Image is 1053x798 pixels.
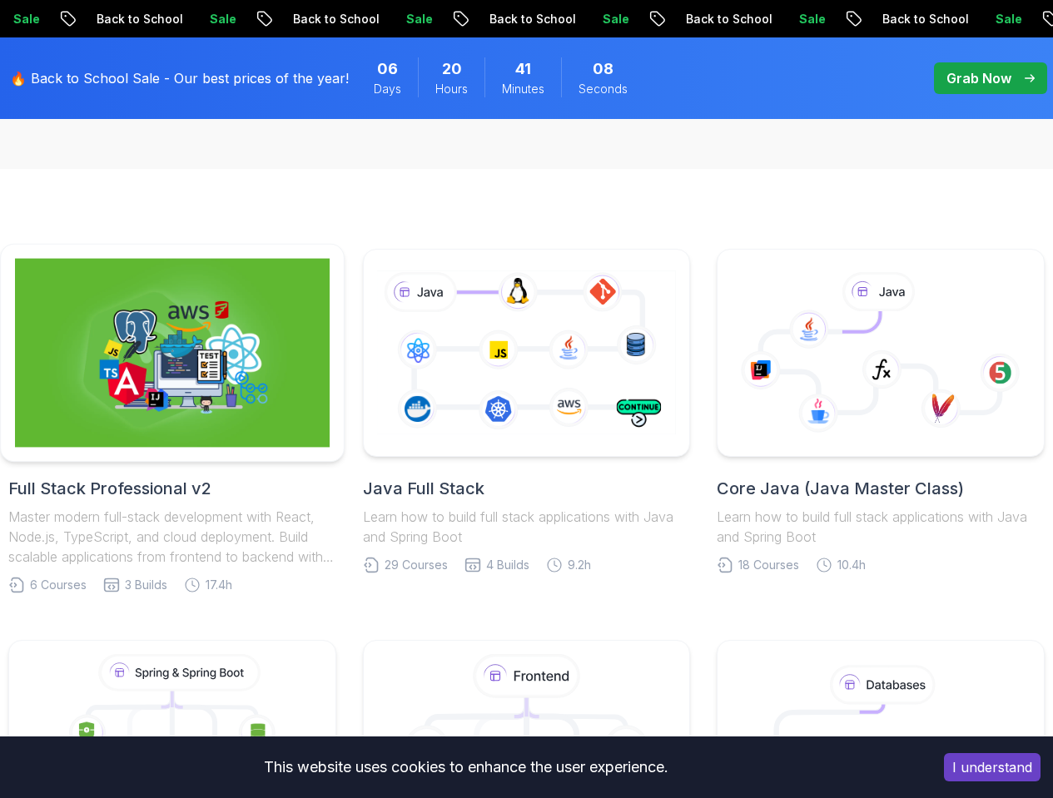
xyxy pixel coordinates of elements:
span: Days [374,81,401,97]
span: 41 Minutes [515,57,531,81]
p: Back to School [475,11,589,27]
a: Full Stack Professional v2Full Stack Professional v2Master modern full-stack development with Rea... [8,249,336,593]
button: Accept cookies [944,753,1041,781]
p: 🔥 Back to School Sale - Our best prices of the year! [10,68,349,88]
p: Learn how to build full stack applications with Java and Spring Boot [717,507,1045,547]
p: Sale [981,11,1035,27]
img: Full Stack Professional v2 [15,259,330,448]
span: 3 Builds [125,577,167,593]
span: 10.4h [837,557,866,573]
a: Java Full StackLearn how to build full stack applications with Java and Spring Boot29 Courses4 Bu... [363,249,691,573]
p: Back to School [672,11,785,27]
p: Learn how to build full stack applications with Java and Spring Boot [363,507,691,547]
p: Master modern full-stack development with React, Node.js, TypeScript, and cloud deployment. Build... [8,507,336,567]
p: Back to School [82,11,196,27]
span: 9.2h [568,557,591,573]
span: 4 Builds [486,557,529,573]
h2: Core Java (Java Master Class) [717,477,1045,500]
p: Sale [785,11,838,27]
h2: Full Stack Professional v2 [8,477,336,500]
span: 6 Courses [30,577,87,593]
span: Hours [435,81,468,97]
span: 20 Hours [442,57,462,81]
p: Back to School [868,11,981,27]
span: Seconds [579,81,628,97]
p: Back to School [279,11,392,27]
p: Sale [589,11,642,27]
span: Minutes [502,81,544,97]
span: 17.4h [206,577,232,593]
div: This website uses cookies to enhance the user experience. [12,749,919,786]
span: 18 Courses [738,557,799,573]
p: Sale [196,11,249,27]
span: 8 Seconds [593,57,613,81]
p: Sale [392,11,445,27]
p: Grab Now [946,68,1011,88]
h2: Java Full Stack [363,477,691,500]
span: 6 Days [377,57,398,81]
a: Core Java (Java Master Class)Learn how to build full stack applications with Java and Spring Boot... [717,249,1045,573]
span: 29 Courses [385,557,448,573]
